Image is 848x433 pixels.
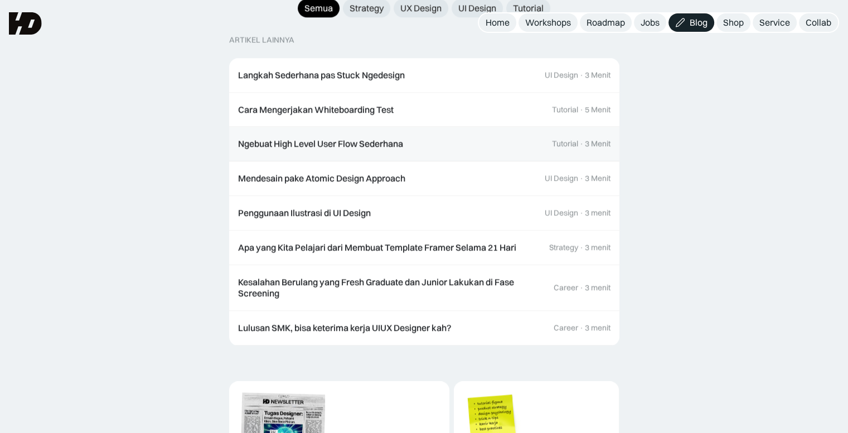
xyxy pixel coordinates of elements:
a: Jobs [634,13,666,32]
div: 3 menit [585,243,610,252]
a: Collab [799,13,838,32]
div: · [579,323,584,333]
div: Strategy [549,243,578,252]
div: UI Design [545,174,578,183]
div: · [579,283,584,292]
div: Career [554,283,578,292]
div: 3 Menit [585,139,610,148]
div: Jobs [641,17,660,28]
a: Workshops [519,13,578,32]
a: Lulusan SMK, bisa keterima kerja UIUX Designer kah?Career·3 menit [229,311,619,345]
a: Mendesain pake Atomic Design ApproachUI Design·3 Menit [229,161,619,196]
div: · [579,174,584,183]
div: UI Design [545,208,578,218]
div: ARTIKEL LAINNYA [229,35,294,45]
a: Blog [668,13,714,32]
div: Mendesain pake Atomic Design Approach [238,172,405,184]
div: 5 Menit [585,105,610,114]
div: Service [759,17,790,28]
div: Kesalahan Berulang yang Fresh Graduate dan Junior Lakukan di Fase Screening [238,276,542,300]
div: Shop [723,17,744,28]
div: Penggunaan Ilustrasi di UI Design [238,207,371,219]
a: Shop [716,13,750,32]
a: Home [479,13,516,32]
a: Ngebuat High Level User Flow SederhanaTutorial·3 Menit [229,127,619,161]
div: Career [554,323,578,333]
div: · [579,105,584,114]
a: Cara Mengerjakan Whiteboarding TestTutorial·5 Menit [229,93,619,127]
a: Penggunaan Ilustrasi di UI DesignUI Design·3 menit [229,196,619,230]
div: Strategy [350,2,384,14]
div: Semua [304,2,333,14]
a: Kesalahan Berulang yang Fresh Graduate dan Junior Lakukan di Fase ScreeningCareer·3 menit [229,265,619,311]
div: · [579,70,584,80]
div: 3 menit [585,323,610,333]
div: · [579,243,584,252]
div: Tutorial [513,2,544,14]
div: 3 Menit [585,70,610,80]
div: UI Design [458,2,496,14]
a: Apa yang Kita Pelajari dari Membuat Template Framer Selama 21 HariStrategy·3 menit [229,230,619,265]
div: UI Design [545,70,578,80]
div: · [579,208,584,218]
div: Home [486,17,510,28]
div: Roadmap [587,17,625,28]
div: 3 Menit [585,174,610,183]
a: Roadmap [580,13,632,32]
div: Tutorial [552,105,578,114]
div: Blog [690,17,708,28]
div: 3 menit [585,283,610,292]
div: Collab [806,17,831,28]
a: Langkah Sederhana pas Stuck NgedesignUI Design·3 Menit [229,58,619,93]
div: Workshops [525,17,571,28]
div: UX Design [400,2,442,14]
div: · [579,139,584,148]
div: Ngebuat High Level User Flow Sederhana [238,138,403,150]
div: Tutorial [552,139,578,148]
div: Cara Mengerjakan Whiteboarding Test [238,104,394,116]
div: Lulusan SMK, bisa keterima kerja UIUX Designer kah? [238,322,451,334]
div: Langkah Sederhana pas Stuck Ngedesign [238,69,405,81]
div: Apa yang Kita Pelajari dari Membuat Template Framer Selama 21 Hari [238,242,516,253]
div: 3 menit [585,208,610,218]
a: Service [753,13,797,32]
